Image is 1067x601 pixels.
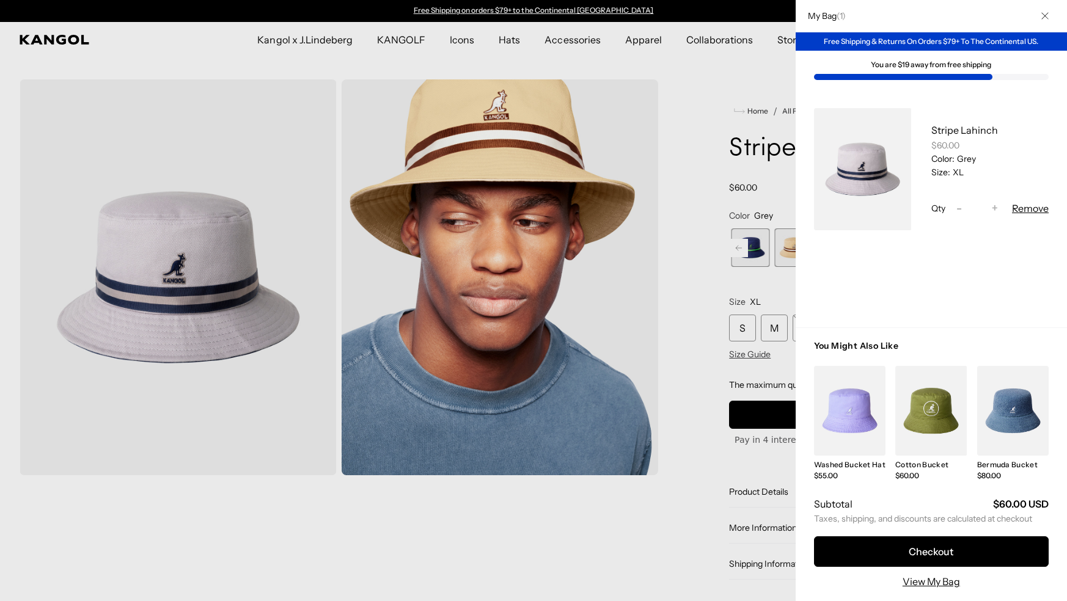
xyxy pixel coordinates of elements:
h2: My Bag [802,10,846,21]
strong: $60.00 USD [993,498,1049,510]
span: + [992,200,998,217]
span: $80.00 [977,471,1001,480]
a: Stripe Lahinch [931,124,998,136]
small: Taxes, shipping, and discounts are calculated at checkout [814,513,1049,524]
a: Cotton Bucket [895,460,948,469]
span: - [956,200,962,217]
a: Washed Bucket Hat [814,460,886,469]
span: Qty [931,203,945,214]
h3: You Might Also Like [814,340,1049,366]
button: Checkout [814,536,1049,567]
span: 1 [840,10,842,21]
div: You are $19 away from free shipping [814,60,1049,69]
span: $60.00 [895,471,919,480]
dd: Grey [955,153,976,164]
div: Free Shipping & Returns On Orders $79+ To The Continental US. [796,32,1067,51]
button: + [986,201,1004,216]
button: Remove Stripe Lahinch - Grey / XL [1012,201,1049,216]
button: - [950,201,969,216]
h2: Subtotal [814,497,853,511]
div: $60.00 [931,140,1049,151]
dd: XL [950,167,964,178]
dt: Color: [931,153,955,164]
a: Bermuda Bucket [977,460,1038,469]
span: ( ) [837,10,846,21]
a: View My Bag [903,574,960,589]
input: Quantity for Stripe Lahinch [969,201,986,216]
span: $55.00 [814,471,838,480]
dt: Size: [931,167,950,178]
